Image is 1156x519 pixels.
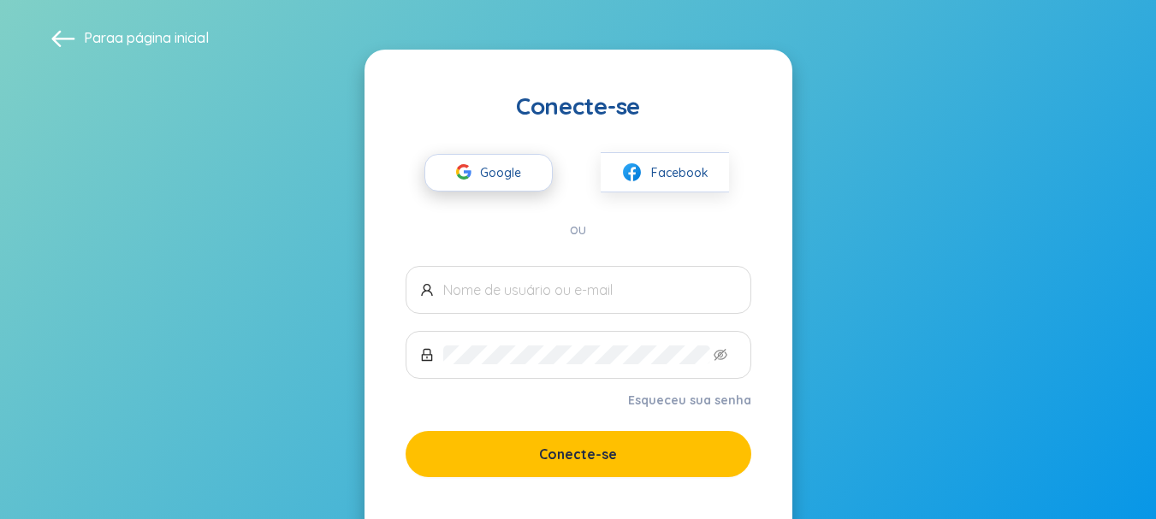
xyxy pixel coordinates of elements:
[420,283,434,297] span: usuário
[570,221,586,238] font: ou
[84,29,115,46] font: Para
[420,348,434,362] span: trancar
[601,152,729,192] button: FacebookFacebook
[115,29,209,46] a: a página inicial
[480,165,521,180] font: Google
[651,165,708,180] font: Facebook
[628,392,751,408] font: Esqueceu sua senha
[516,91,640,121] font: Conecte-se
[628,392,751,409] a: Esqueceu sua senha
[714,348,727,362] span: invisível aos olhos
[621,162,643,183] img: Facebook
[424,154,553,192] button: Google
[539,445,617,463] font: Conecte-se
[406,431,751,477] button: Conecte-se
[443,280,737,299] input: Nome de usuário ou e-mail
